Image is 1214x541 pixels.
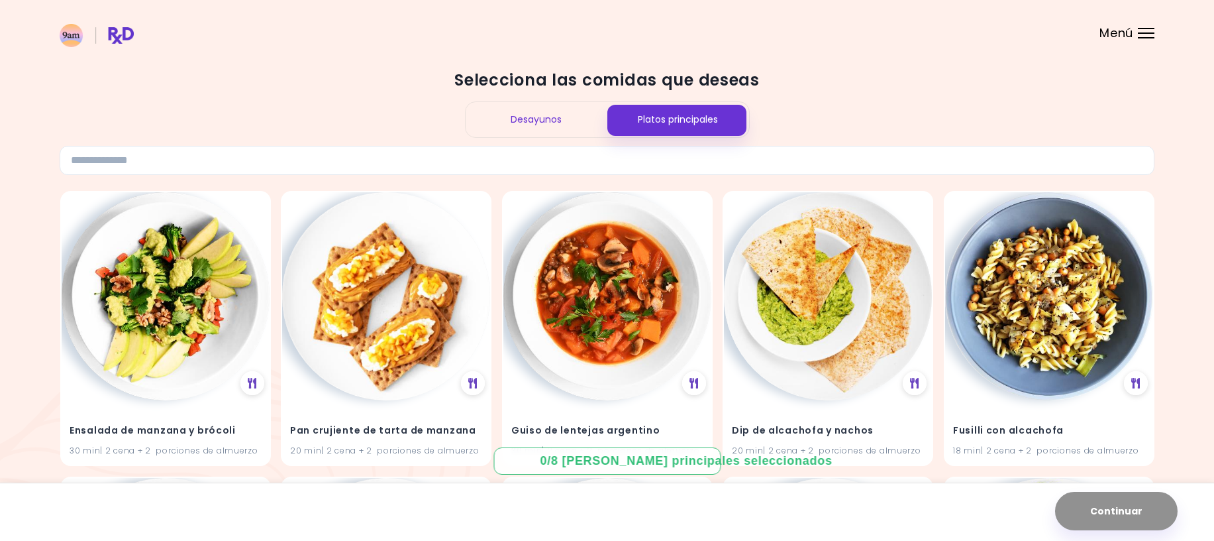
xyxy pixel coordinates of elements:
[732,420,924,442] h4: Dip de alcachofa y nachos
[240,371,264,394] div: Ver el plan de alimentación
[511,420,703,442] h4: Guiso de lentejas argentino
[953,420,1145,442] h4: Fusilli con alcachofa
[466,102,607,137] div: Desayunos
[732,444,924,457] div: 20 min | 2 cena + 2 porciones de almuerzo
[903,371,927,394] div: Ver el plan de alimentación
[70,444,262,457] div: 30 min | 2 cena + 2 porciones de almuerzo
[290,444,482,457] div: 20 min | 2 cena + 2 porciones de almuerzo
[1055,492,1178,530] button: Continuar
[461,371,485,394] div: Ver el plan de alimentación
[1099,27,1133,39] span: Menú
[607,102,749,137] div: Platos principales
[70,420,262,442] h4: Ensalada de manzana y brócoli
[290,420,482,442] h4: Pan crujiente de tarta de manzana
[682,371,705,394] div: Ver el plan de alimentación
[60,24,134,47] img: RxDiet
[60,70,1154,91] h2: Selecciona las comidas que deseas
[953,444,1145,457] div: 18 min | 2 cena + 2 porciones de almuerzo
[511,444,703,457] div: 30 min | 2 cena + 2 porciones de almuerzo
[540,453,674,469] div: 0 / 8 [PERSON_NAME] principales seleccionados
[1123,371,1147,394] div: Ver el plan de alimentación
